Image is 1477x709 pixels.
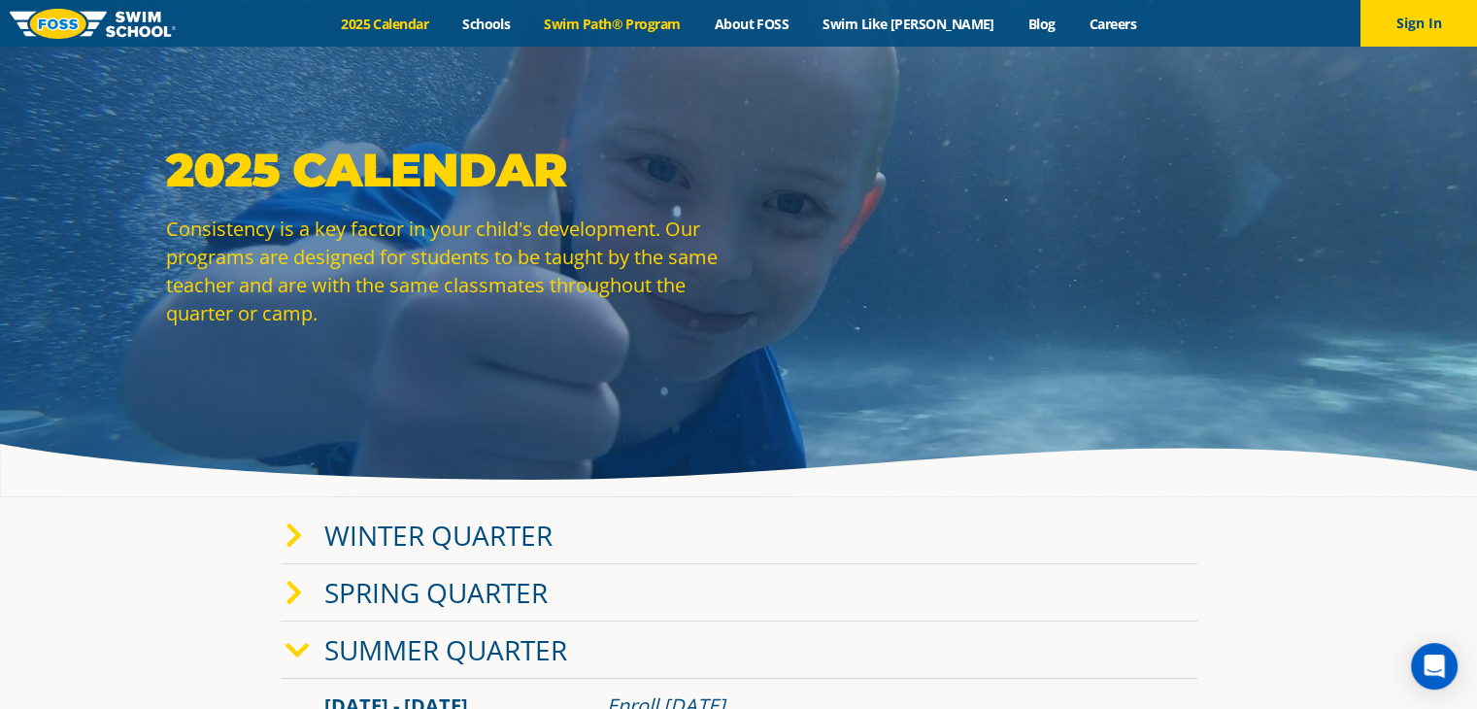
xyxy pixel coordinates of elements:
[806,15,1012,33] a: Swim Like [PERSON_NAME]
[324,574,548,611] a: Spring Quarter
[527,15,697,33] a: Swim Path® Program
[697,15,806,33] a: About FOSS
[1011,15,1072,33] a: Blog
[324,15,446,33] a: 2025 Calendar
[446,15,527,33] a: Schools
[1072,15,1153,33] a: Careers
[166,142,567,198] strong: 2025 Calendar
[324,631,567,668] a: Summer Quarter
[324,517,553,554] a: Winter Quarter
[166,215,729,327] p: Consistency is a key factor in your child's development. Our programs are designed for students t...
[1411,643,1458,690] div: Open Intercom Messenger
[10,9,176,39] img: FOSS Swim School Logo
